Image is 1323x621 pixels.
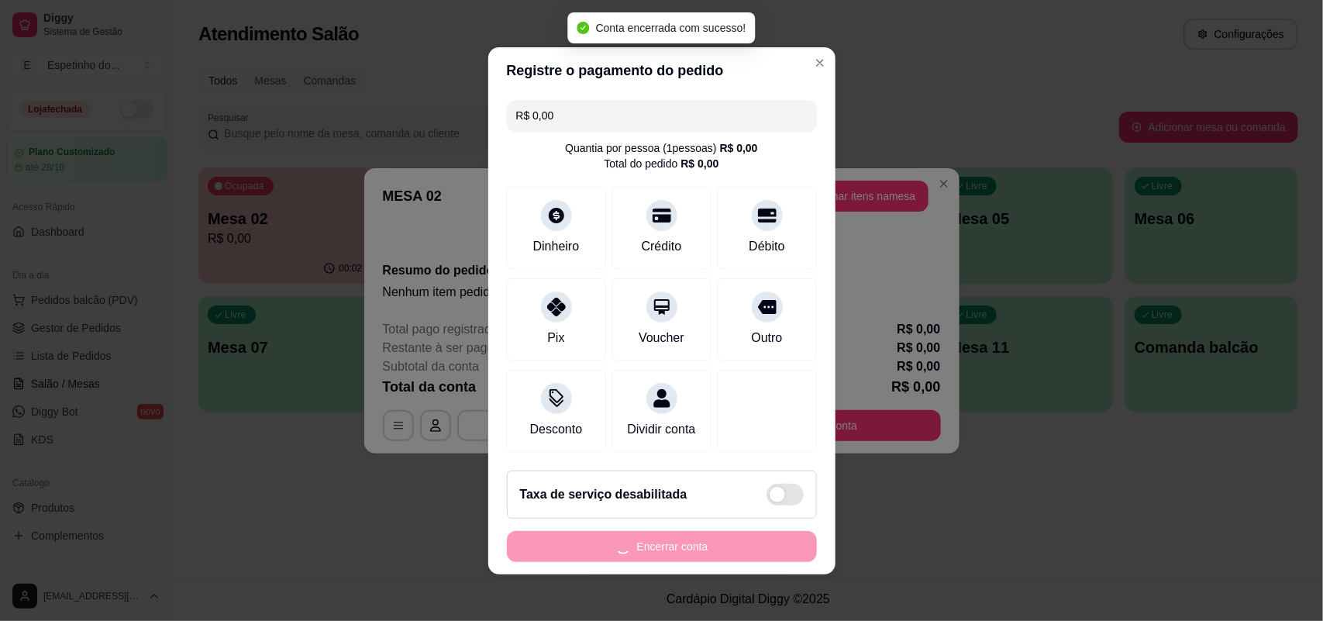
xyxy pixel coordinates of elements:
header: Registre o pagamento do pedido [488,47,835,94]
span: check-circle [577,22,590,34]
div: Débito [749,237,784,256]
div: Outro [751,329,782,347]
div: Crédito [642,237,682,256]
div: Pix [547,329,564,347]
span: Conta encerrada com sucesso! [596,22,746,34]
button: Close [808,50,832,75]
h2: Taxa de serviço desabilitada [520,485,687,504]
div: Total do pedido [604,156,718,171]
div: R$ 0,00 [720,140,758,156]
div: Dinheiro [533,237,580,256]
input: Ex.: hambúrguer de cordeiro [516,100,808,131]
div: Dividir conta [627,420,695,439]
div: Voucher [639,329,684,347]
div: Desconto [530,420,583,439]
div: R$ 0,00 [680,156,718,171]
div: Quantia por pessoa ( 1 pessoas) [565,140,757,156]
